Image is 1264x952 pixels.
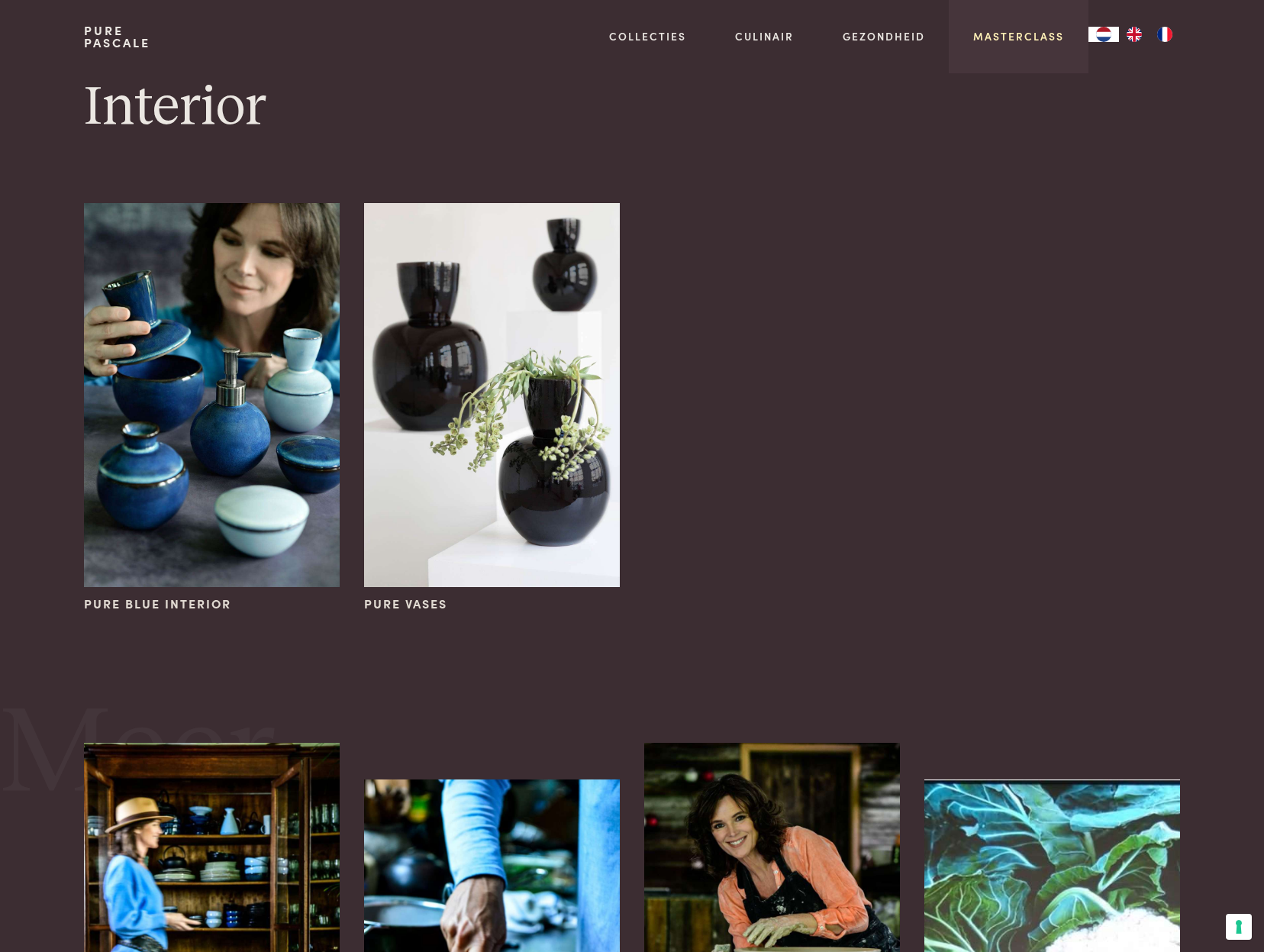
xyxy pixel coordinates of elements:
[1119,27,1180,42] ul: Language list
[609,28,686,44] a: Collecties
[1088,27,1119,42] a: NL
[84,595,231,613] span: Pure Blue Interior
[364,203,620,613] a: Pure Vases Pure Vases
[364,595,447,613] span: Pure Vases
[1226,914,1252,940] button: Uw voorkeuren voor toestemming voor trackingtechnologieën
[84,203,340,613] a: Pure Blue Interior Pure Blue Interior
[1150,27,1180,42] a: FR
[735,28,794,44] a: Culinair
[84,73,1180,142] h1: Interior
[1088,27,1119,42] div: Language
[843,28,925,44] a: Gezondheid
[84,24,150,49] a: PurePascale
[84,203,340,587] img: Pure Blue Interior
[364,203,620,587] img: Pure Vases
[1119,27,1150,42] a: EN
[1088,27,1180,42] aside: Language selected: Nederlands
[973,28,1064,44] a: Masterclass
